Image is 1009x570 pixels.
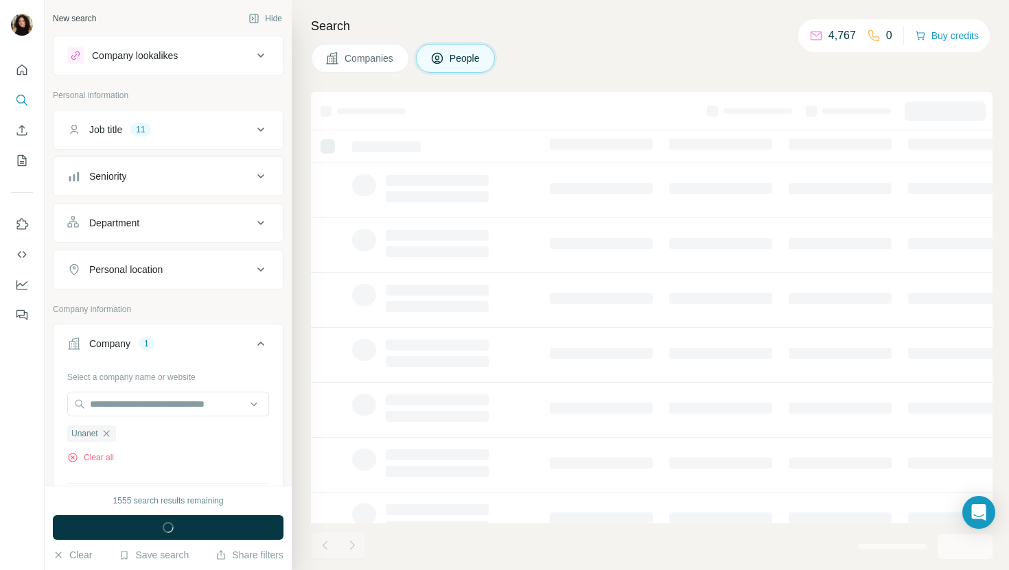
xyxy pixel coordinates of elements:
[89,337,130,351] div: Company
[89,216,139,230] div: Department
[54,206,283,239] button: Department
[53,303,283,316] p: Company information
[54,253,283,286] button: Personal location
[53,89,283,102] p: Personal information
[53,12,96,25] div: New search
[67,366,269,383] div: Select a company name or website
[11,58,33,82] button: Quick start
[119,548,189,562] button: Save search
[962,496,995,529] div: Open Intercom Messenger
[54,113,283,146] button: Job title11
[71,427,98,440] span: Unanet
[915,26,979,45] button: Buy credits
[11,118,33,143] button: Enrich CSV
[216,548,283,562] button: Share filters
[130,123,150,136] div: 11
[239,8,292,29] button: Hide
[11,272,33,297] button: Dashboard
[54,160,283,193] button: Seniority
[54,327,283,366] button: Company1
[11,88,33,112] button: Search
[89,263,163,276] div: Personal location
[886,27,892,44] p: 0
[828,27,856,44] p: 4,767
[89,169,126,183] div: Seniority
[113,495,224,507] div: 1555 search results remaining
[345,51,395,65] span: Companies
[139,337,154,350] div: 1
[450,51,481,65] span: People
[89,123,122,136] div: Job title
[53,548,92,562] button: Clear
[92,49,178,62] div: Company lookalikes
[11,148,33,173] button: My lists
[11,242,33,267] button: Use Surfe API
[11,302,33,327] button: Feedback
[11,212,33,237] button: Use Surfe on LinkedIn
[67,451,114,464] button: Clear all
[54,39,283,72] button: Company lookalikes
[11,14,33,36] img: Avatar
[311,16,993,36] h4: Search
